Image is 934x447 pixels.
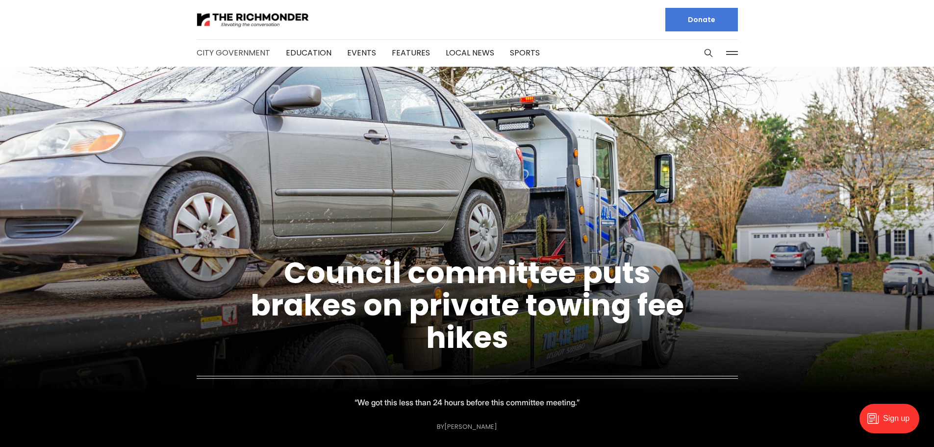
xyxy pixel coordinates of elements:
[444,422,497,431] a: [PERSON_NAME]
[851,399,934,447] iframe: portal-trigger
[197,47,270,58] a: City Government
[347,47,376,58] a: Events
[392,47,430,58] a: Features
[510,47,540,58] a: Sports
[701,46,716,60] button: Search this site
[354,395,580,409] p: “We got this less than 24 hours before this committee meeting.”
[446,47,494,58] a: Local News
[286,47,331,58] a: Education
[437,423,497,430] div: By
[251,252,684,358] a: Council committee puts brakes on private towing fee hikes
[665,8,738,31] a: Donate
[197,11,309,28] img: The Richmonder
